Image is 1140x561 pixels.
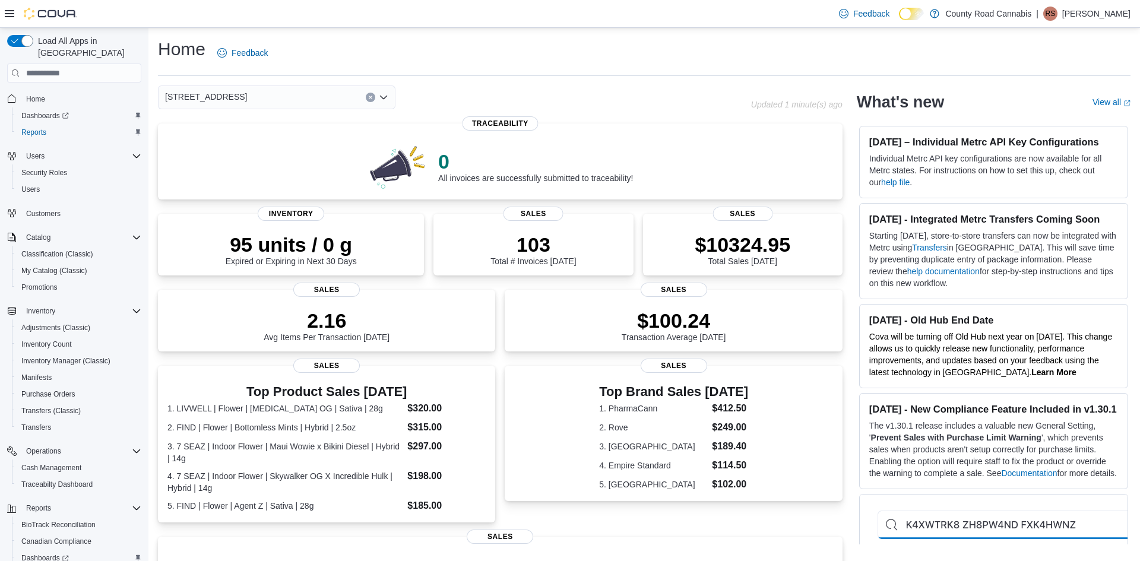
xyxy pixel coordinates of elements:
[599,478,707,490] dt: 5. [GEOGRAPHIC_DATA]
[12,419,146,436] button: Transfers
[17,404,141,418] span: Transfers (Classic)
[599,402,707,414] dt: 1. PharmaCann
[17,182,45,196] a: Users
[490,233,576,256] p: 103
[12,319,146,336] button: Adjustments (Classic)
[12,246,146,262] button: Classification (Classic)
[293,359,360,373] span: Sales
[945,7,1031,21] p: County Road Cannabis
[599,440,707,452] dt: 3. [GEOGRAPHIC_DATA]
[12,336,146,353] button: Inventory Count
[26,446,61,456] span: Operations
[17,321,141,335] span: Adjustments (Classic)
[17,109,74,123] a: Dashboards
[2,229,146,246] button: Catalog
[21,111,69,121] span: Dashboards
[158,37,205,61] h1: Home
[26,503,51,513] span: Reports
[21,230,55,245] button: Catalog
[17,518,141,532] span: BioTrack Reconciliation
[641,359,707,373] span: Sales
[869,213,1118,225] h3: [DATE] - Integrated Metrc Transfers Coming Soon
[17,125,51,140] a: Reports
[21,230,141,245] span: Catalog
[712,207,772,221] span: Sales
[407,401,486,416] dd: $320.00
[407,420,486,435] dd: $315.00
[12,124,146,141] button: Reports
[21,520,96,530] span: BioTrack Reconciliation
[264,309,389,342] div: Avg Items Per Transaction [DATE]
[12,181,146,198] button: Users
[21,389,75,399] span: Purchase Orders
[1123,100,1130,107] svg: External link
[264,309,389,332] p: 2.16
[17,420,141,435] span: Transfers
[641,283,707,297] span: Sales
[21,207,65,221] a: Customers
[12,516,146,533] button: BioTrack Reconciliation
[712,439,748,454] dd: $189.40
[1031,367,1076,377] a: Learn More
[12,369,146,386] button: Manifests
[12,262,146,279] button: My Catalog (Classic)
[26,151,45,161] span: Users
[17,518,100,532] a: BioTrack Reconciliation
[167,500,403,512] dt: 5. FIND | Flower | Agent Z | Sativa | 28g
[21,406,81,416] span: Transfers (Classic)
[12,402,146,419] button: Transfers (Classic)
[26,209,61,218] span: Customers
[490,233,576,266] div: Total # Invoices [DATE]
[366,93,375,102] button: Clear input
[1036,7,1038,21] p: |
[2,90,146,107] button: Home
[869,332,1112,377] span: Cova will be turning off Old Hub next year on [DATE]. This change allows us to quickly release ne...
[17,461,141,475] span: Cash Management
[871,433,1041,442] strong: Prevent Sales with Purchase Limit Warning
[17,166,72,180] a: Security Roles
[26,233,50,242] span: Catalog
[17,534,96,549] a: Canadian Compliance
[17,420,56,435] a: Transfers
[226,233,357,256] p: 95 units / 0 g
[695,233,790,266] div: Total Sales [DATE]
[167,440,403,464] dt: 3. 7 SEAZ | Indoor Flower | Maui Wowie x Bikini Diesel | Hybrid | 14g
[17,264,92,278] a: My Catalog (Classic)
[712,477,748,492] dd: $102.00
[21,501,141,515] span: Reports
[881,178,910,187] a: help file
[17,354,141,368] span: Inventory Manager (Classic)
[467,530,533,544] span: Sales
[438,150,633,173] p: 0
[213,41,273,65] a: Feedback
[12,476,146,493] button: Traceabilty Dashboard
[21,283,58,292] span: Promotions
[869,230,1118,289] p: Starting [DATE], store-to-store transfers can now be integrated with Metrc using in [GEOGRAPHIC_D...
[17,461,86,475] a: Cash Management
[599,459,707,471] dt: 4. Empire Standard
[379,93,388,102] button: Open list of options
[17,247,141,261] span: Classification (Classic)
[899,20,900,21] span: Dark Mode
[869,153,1118,188] p: Individual Metrc API key configurations are now available for all Metrc states. For instructions ...
[17,125,141,140] span: Reports
[17,280,62,294] a: Promotions
[258,207,324,221] span: Inventory
[712,458,748,473] dd: $114.50
[167,421,403,433] dt: 2. FIND | Flower | Bottomless Mints | Hybrid | 2.5oz
[17,166,141,180] span: Security Roles
[17,321,95,335] a: Adjustments (Classic)
[33,35,141,59] span: Load All Apps in [GEOGRAPHIC_DATA]
[712,401,748,416] dd: $412.50
[21,463,81,473] span: Cash Management
[751,100,843,109] p: Updated 1 minute(s) ago
[165,90,247,104] span: [STREET_ADDRESS]
[1043,7,1057,21] div: RK Sohal
[17,387,80,401] a: Purchase Orders
[21,92,50,106] a: Home
[1001,468,1057,478] a: Documentation
[12,386,146,402] button: Purchase Orders
[17,477,141,492] span: Traceabilty Dashboard
[12,533,146,550] button: Canadian Compliance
